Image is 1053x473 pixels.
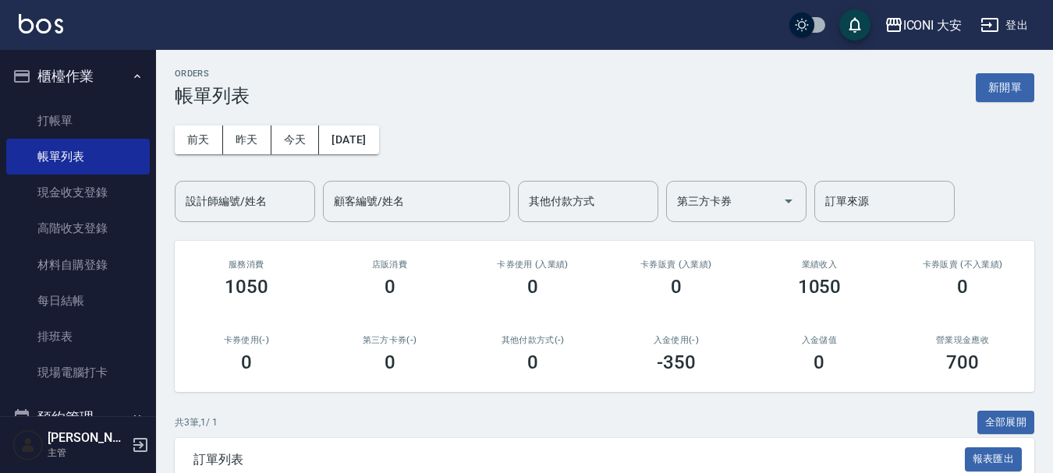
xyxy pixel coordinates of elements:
img: Person [12,429,44,461]
h3: 帳單列表 [175,85,250,107]
h2: 入金使用(-) [623,335,729,345]
button: 登出 [974,11,1034,40]
a: 現場電腦打卡 [6,355,150,390]
button: 昨天 [223,125,271,154]
h3: 0 [527,276,538,298]
a: 材料自購登錄 [6,247,150,283]
button: 前天 [175,125,223,154]
a: 每日結帳 [6,283,150,319]
img: Logo [19,14,63,34]
h2: ORDERS [175,69,250,79]
h5: [PERSON_NAME] [48,430,127,446]
a: 新開單 [976,79,1034,94]
h3: -350 [657,351,696,373]
button: 櫃檯作業 [6,56,150,97]
h2: 其他付款方式(-) [480,335,586,345]
h3: 0 [385,351,395,373]
h3: 服務消費 [193,259,300,270]
button: 今天 [271,125,320,154]
h3: 0 [957,276,968,298]
h2: 入金儲值 [767,335,873,345]
button: 報表匯出 [965,447,1023,471]
a: 現金收支登錄 [6,175,150,210]
button: 新開單 [976,73,1034,102]
div: ICONI 大安 [903,16,963,35]
h3: 0 [527,351,538,373]
h2: 卡券販賣 (入業績) [623,259,729,270]
h2: 店販消費 [337,259,443,270]
a: 報表匯出 [965,451,1023,466]
a: 帳單列表 [6,139,150,175]
h2: 卡券販賣 (不入業績) [909,259,1016,270]
h3: 1050 [798,276,842,298]
button: 全部展開 [977,411,1035,435]
h2: 業績收入 [767,259,873,270]
span: 訂單列表 [193,452,965,468]
button: 預約管理 [6,397,150,438]
h3: 0 [241,351,252,373]
p: 主管 [48,446,127,460]
p: 共 3 筆, 1 / 1 [175,415,218,429]
a: 排班表 [6,319,150,355]
button: save [839,9,870,41]
h2: 卡券使用(-) [193,335,300,345]
h3: 0 [814,351,824,373]
button: [DATE] [319,125,378,154]
h3: 0 [385,276,395,298]
h2: 營業現金應收 [909,335,1016,345]
h3: 0 [671,276,682,298]
a: 高階收支登錄 [6,210,150,246]
button: ICONI 大安 [878,9,969,41]
a: 打帳單 [6,103,150,139]
h2: 卡券使用 (入業績) [480,259,586,270]
h3: 1050 [225,276,268,298]
button: Open [776,189,801,214]
h2: 第三方卡券(-) [337,335,443,345]
h3: 700 [946,351,979,373]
